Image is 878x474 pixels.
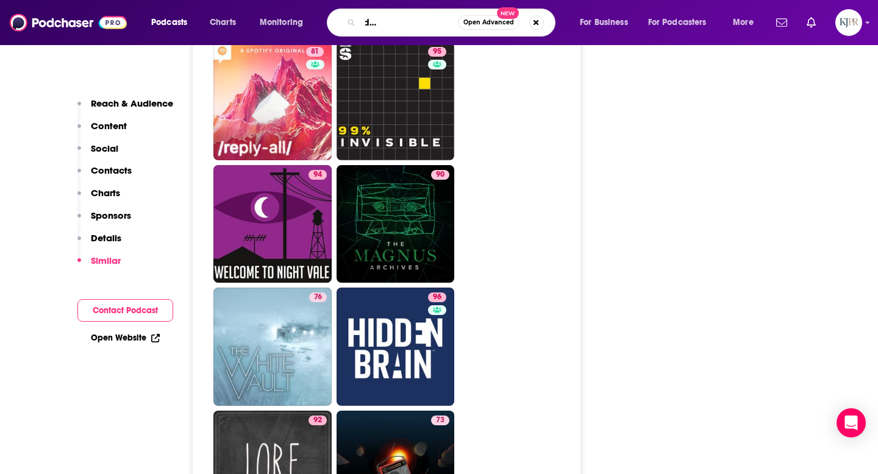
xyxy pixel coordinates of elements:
button: Show profile menu [835,9,862,36]
button: open menu [640,13,724,32]
a: 94 [213,165,332,283]
button: open menu [143,13,203,32]
a: 81 [306,47,324,57]
a: 76 [213,288,332,406]
a: 95 [337,42,455,160]
a: 76 [309,292,327,302]
p: Similar [91,255,121,266]
a: 96 [337,288,455,406]
span: Open Advanced [463,19,514,26]
button: Open AdvancedNew [458,15,519,30]
button: Reach & Audience [77,97,173,120]
span: 73 [436,414,444,426]
div: Search podcasts, credits, & more... [338,9,567,37]
div: Open Intercom Messenger [837,408,866,437]
button: Similar [77,255,121,277]
p: Sponsors [91,210,131,221]
a: 90 [431,170,449,180]
img: Podchaser - Follow, Share and Rate Podcasts [10,11,127,34]
a: Open Website [91,333,160,343]
span: 95 [433,46,441,58]
p: Charts [91,187,120,199]
button: Sponsors [77,210,131,232]
p: Contacts [91,164,132,176]
span: For Podcasters [648,14,707,31]
span: Podcasts [151,14,187,31]
span: 94 [313,169,322,181]
button: Charts [77,187,120,210]
button: open menu [724,13,769,32]
button: Contact Podcast [77,299,173,322]
a: 90 [337,165,455,283]
span: For Business [580,14,628,31]
a: Charts [202,13,243,32]
a: Show notifications dropdown [771,12,792,33]
input: Search podcasts, credits, & more... [360,13,458,32]
a: 92 [309,416,327,425]
span: 76 [314,291,322,303]
a: 96 [428,292,446,302]
span: 90 [436,169,444,181]
button: Social [77,143,118,165]
p: Social [91,143,118,154]
button: Content [77,120,127,143]
img: User Profile [835,9,862,36]
a: 94 [309,170,327,180]
span: More [733,14,754,31]
a: Show notifications dropdown [802,12,821,33]
p: Content [91,120,127,132]
a: 81 [213,42,332,160]
span: Monitoring [260,14,303,31]
button: Contacts [77,164,132,187]
button: open menu [251,13,319,32]
span: Logged in as KJPRpodcast [835,9,862,36]
a: 73 [431,416,449,425]
p: Reach & Audience [91,97,173,109]
span: 81 [311,46,319,58]
a: 95 [428,47,446,57]
span: New [497,7,519,19]
button: open menu [571,13,643,32]
span: Charts [210,14,236,31]
span: 96 [433,291,441,303]
span: 92 [313,414,322,426]
button: Details [77,232,121,255]
p: Details [91,232,121,244]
